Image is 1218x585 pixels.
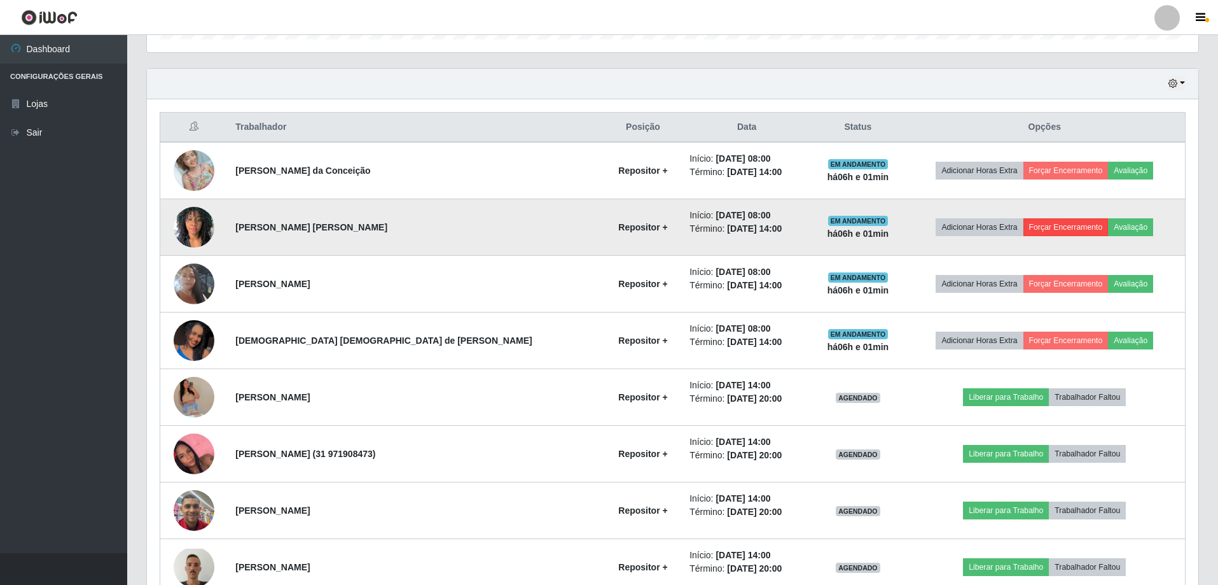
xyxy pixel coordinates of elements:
th: Posição [604,113,682,143]
li: Início: [689,435,804,449]
time: [DATE] 08:00 [716,153,770,164]
button: Liberar para Trabalho [963,388,1049,406]
li: Término: [689,449,804,462]
button: Avaliação [1108,275,1153,293]
button: Trabalhador Faltou [1049,558,1126,576]
strong: há 06 h e 01 min [827,285,889,295]
strong: Repositor + [618,449,667,459]
strong: [PERSON_NAME] [235,279,310,289]
button: Forçar Encerramento [1023,275,1109,293]
img: 1744720171355.jpeg [174,143,214,197]
li: Término: [689,166,804,179]
strong: [PERSON_NAME] [235,562,310,572]
time: [DATE] 20:00 [727,563,782,574]
strong: [PERSON_NAME] [235,392,310,402]
span: AGENDADO [836,506,880,516]
span: AGENDADO [836,563,880,573]
time: [DATE] 14:00 [727,167,782,177]
strong: [PERSON_NAME] [235,505,310,516]
img: 1755438543328.jpeg [174,295,214,386]
li: Início: [689,549,804,562]
button: Trabalhador Faltou [1049,445,1126,463]
strong: Repositor + [618,562,667,572]
li: Término: [689,562,804,575]
button: Forçar Encerramento [1023,218,1109,236]
li: Término: [689,505,804,519]
time: [DATE] 20:00 [727,393,782,404]
li: Início: [689,322,804,335]
span: AGENDADO [836,393,880,403]
li: Início: [689,209,804,222]
th: Data [682,113,812,143]
time: [DATE] 14:00 [716,550,770,560]
button: Liberar para Trabalho [963,445,1049,463]
span: EM ANDAMENTO [828,272,889,283]
img: 1750278821338.jpeg [174,248,214,320]
button: Forçar Encerramento [1023,332,1109,349]
button: Liberar para Trabalho [963,558,1049,576]
button: Trabalhador Faltou [1049,502,1126,519]
strong: há 06 h e 01 min [827,342,889,352]
img: 1745850346795.jpeg [174,351,214,444]
button: Liberar para Trabalho [963,502,1049,519]
li: Início: [689,152,804,166]
button: Adicionar Horas Extra [936,332,1023,349]
strong: Repositor + [618,222,667,232]
li: Início: [689,265,804,279]
time: [DATE] 14:00 [727,337,782,347]
strong: há 06 h e 01 min [827,172,889,182]
time: [DATE] 14:00 [716,380,770,390]
strong: Repositor + [618,392,667,402]
strong: [PERSON_NAME] da Conceição [235,166,370,176]
li: Início: [689,492,804,505]
th: Status [812,113,904,143]
strong: Repositor + [618,335,667,346]
span: EM ANDAMENTO [828,159,889,169]
th: Opções [904,113,1186,143]
button: Adicionar Horas Extra [936,162,1023,180]
button: Avaliação [1108,218,1153,236]
span: AGENDADO [836,449,880,460]
time: [DATE] 08:00 [716,210,770,220]
li: Início: [689,379,804,392]
strong: [PERSON_NAME] [PERSON_NAME] [235,222,387,232]
img: 1748449029171.jpeg [174,200,214,254]
time: [DATE] 14:00 [716,437,770,447]
li: Término: [689,392,804,405]
img: 1750875229088.jpeg [174,418,214,490]
img: 1752676731308.jpeg [174,483,214,537]
button: Avaliação [1108,162,1153,180]
li: Término: [689,335,804,349]
time: [DATE] 14:00 [727,223,782,234]
button: Adicionar Horas Extra [936,218,1023,236]
li: Término: [689,222,804,236]
time: [DATE] 14:00 [727,280,782,290]
time: [DATE] 20:00 [727,450,782,460]
li: Término: [689,279,804,292]
strong: Repositor + [618,505,667,516]
span: EM ANDAMENTO [828,329,889,339]
strong: Repositor + [618,279,667,289]
strong: [PERSON_NAME] (31 971908473) [235,449,375,459]
button: Trabalhador Faltou [1049,388,1126,406]
img: CoreUI Logo [21,10,78,25]
strong: há 06 h e 01 min [827,229,889,239]
strong: [DEMOGRAPHIC_DATA] [DEMOGRAPHIC_DATA] de [PERSON_NAME] [235,335,532,346]
button: Forçar Encerramento [1023,162,1109,180]
time: [DATE] 08:00 [716,267,770,277]
span: EM ANDAMENTO [828,216,889,226]
time: [DATE] 08:00 [716,323,770,334]
time: [DATE] 14:00 [716,493,770,504]
button: Adicionar Horas Extra [936,275,1023,293]
button: Avaliação [1108,332,1153,349]
strong: Repositor + [618,166,667,176]
time: [DATE] 20:00 [727,507,782,517]
th: Trabalhador [228,113,604,143]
